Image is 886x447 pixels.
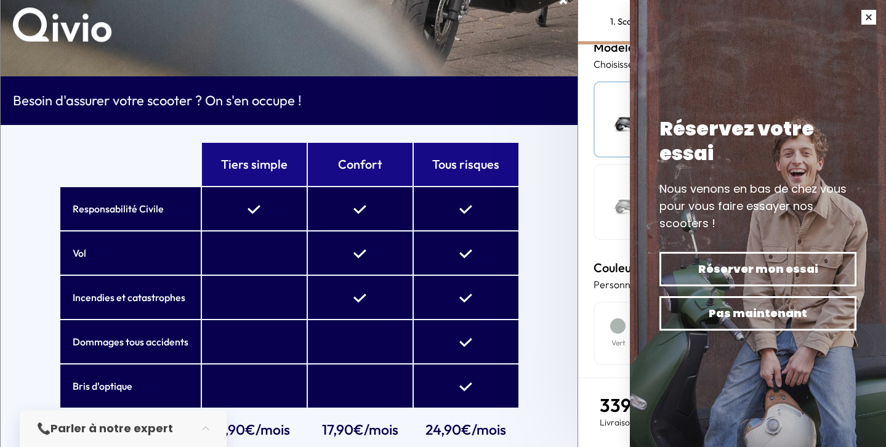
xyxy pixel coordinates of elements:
b: Responsabilité Civile [73,203,164,215]
p: Choisissez la puissance de votre moteur : [594,57,871,71]
th: Tous risques [414,143,518,186]
b: Bris d'optique [73,380,132,392]
p: Personnalisez la couleur de votre scooter : [594,277,871,292]
h3: Modèle [594,38,871,57]
b: Incendies et catastrophes [73,291,185,304]
img: Scooter [601,89,662,150]
b: Dommages tous accidents [73,336,188,348]
b: Vol [73,247,86,259]
p: Livraison estimée : [600,416,723,429]
th: Tiers simple [202,143,307,186]
h3: Couleur [594,259,871,277]
p: 3390,00 € [600,394,723,416]
th: Confort [308,143,413,186]
img: logo qivio [13,2,113,52]
div: Besoin d'assurer votre scooter ? On s'en occupe ! [1,76,578,126]
img: Scooter [601,171,662,233]
h4: Vert [611,337,625,348]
